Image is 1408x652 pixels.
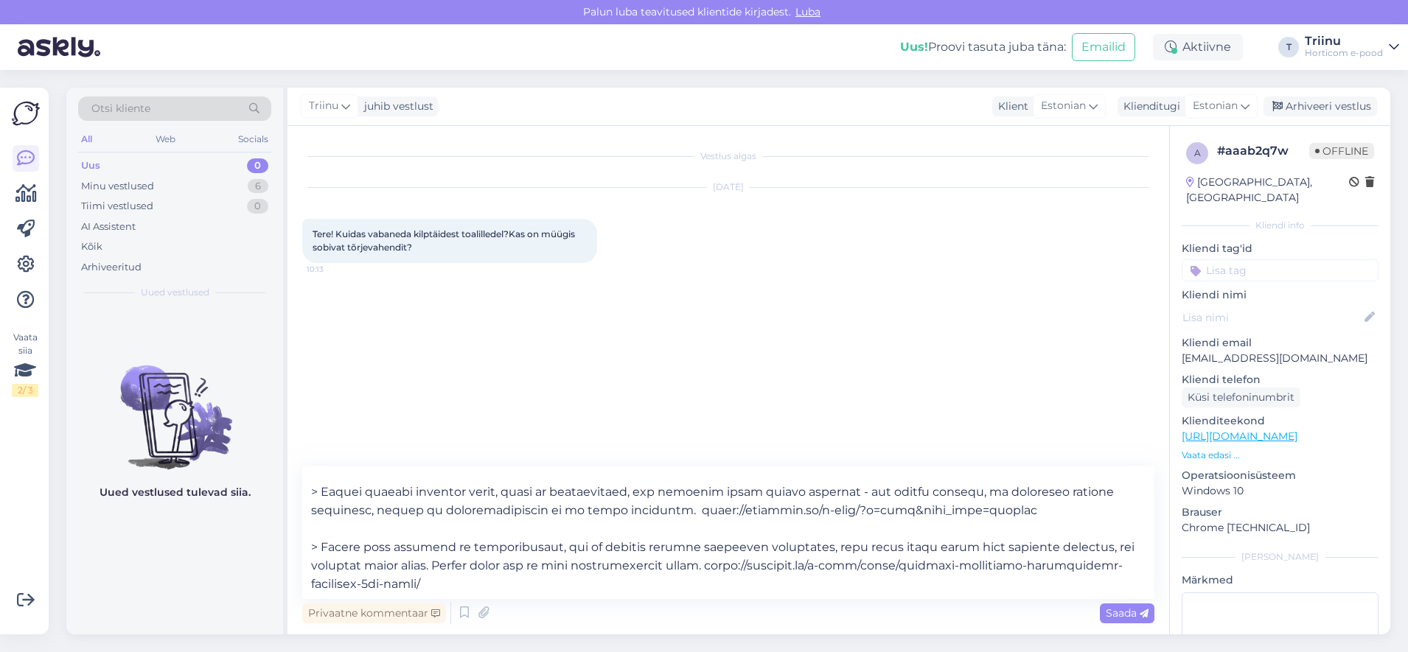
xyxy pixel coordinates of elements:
div: 2 / 3 [12,384,38,397]
p: Kliendi email [1182,335,1379,351]
button: Emailid [1072,33,1135,61]
p: Kliendi telefon [1182,372,1379,388]
a: TriinuHorticom e-pood [1305,35,1399,59]
span: Otsi kliente [91,101,150,116]
div: 0 [247,199,268,214]
img: Askly Logo [12,99,40,127]
p: Kliendi nimi [1182,287,1379,303]
p: Kliendi tag'id [1182,241,1379,256]
p: Klienditeekond [1182,413,1379,429]
div: [GEOGRAPHIC_DATA], [GEOGRAPHIC_DATA] [1186,175,1349,206]
p: Uued vestlused tulevad siia. [100,485,251,500]
p: Chrome [TECHNICAL_ID] [1182,520,1379,536]
input: Lisa nimi [1182,309,1362,326]
span: a [1194,147,1201,158]
p: [EMAIL_ADDRESS][DOMAIN_NAME] [1182,351,1379,366]
div: Arhiveeri vestlus [1264,97,1377,116]
p: Brauser [1182,505,1379,520]
span: Estonian [1041,98,1086,114]
div: Kliendi info [1182,219,1379,232]
div: Uus [81,158,100,173]
span: Uued vestlused [141,286,209,299]
span: Tere! Kuidas vabaneda kilptäidest toalilledel?Kas on müügis sobivat tõrjevahendit? [313,228,577,253]
div: All [78,130,95,149]
div: Web [153,130,178,149]
span: Triinu [309,98,338,114]
div: 6 [248,179,268,194]
div: Tiimi vestlused [81,199,153,214]
div: Proovi tasuta juba täna: [900,38,1066,56]
span: Estonian [1193,98,1238,114]
div: Arhiveeritud [81,260,142,275]
div: T [1278,37,1299,57]
div: Kõik [81,239,102,254]
div: [PERSON_NAME] [1182,550,1379,564]
div: Klient [992,99,1028,114]
textarea: Lore! Ipsumdo si ame consectetura elitseddoe temporinc – utlabore etdolor, magnaaliqua “enimadmin... [302,466,1154,599]
div: 0 [247,158,268,173]
p: Vaata edasi ... [1182,449,1379,462]
div: Privaatne kommentaar [302,603,446,623]
div: [DATE] [302,180,1154,194]
input: Lisa tag [1182,259,1379,281]
div: Triinu [1305,35,1383,47]
b: Uus! [900,40,928,54]
div: Vestlus algas [302,150,1154,163]
a: [URL][DOMAIN_NAME] [1182,430,1297,443]
div: Klienditugi [1118,99,1180,114]
div: AI Assistent [81,220,136,234]
div: Minu vestlused [81,179,154,194]
div: Aktiivne [1153,34,1243,60]
span: Luba [791,5,825,18]
div: juhib vestlust [358,99,433,114]
div: Vaata siia [12,331,38,397]
div: # aaab2q7w [1217,142,1309,160]
span: 10:13 [307,264,362,275]
p: Märkmed [1182,572,1379,588]
div: Horticom e-pood [1305,47,1383,59]
p: Windows 10 [1182,483,1379,499]
img: No chats [66,339,283,472]
span: Saada [1106,606,1149,620]
p: Operatsioonisüsteem [1182,468,1379,483]
span: Offline [1309,143,1374,159]
div: Küsi telefoninumbrit [1182,388,1300,407]
div: Socials [235,130,271,149]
